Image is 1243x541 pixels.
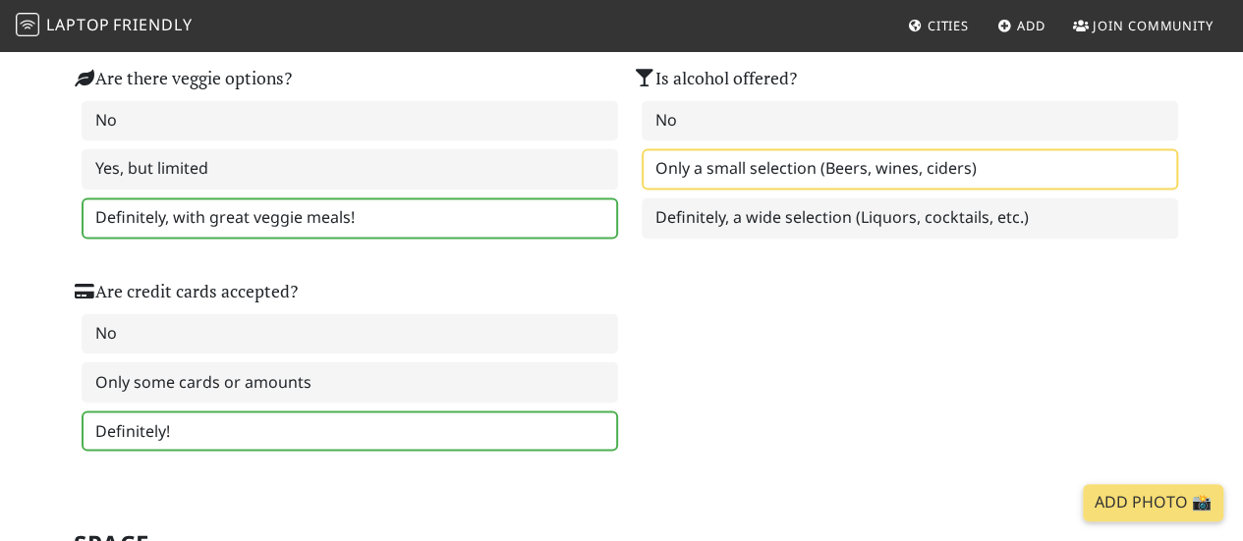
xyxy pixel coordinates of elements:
label: Are there veggie options? [74,65,292,92]
label: Only some cards or amounts [82,361,618,403]
label: Only a small selection (Beers, wines, ciders) [642,148,1178,189]
span: Join Community [1093,17,1214,34]
a: Cities [900,8,977,43]
label: Definitely, with great veggie meals! [82,197,618,239]
label: Are credit cards accepted? [74,278,298,305]
img: LaptopFriendly [16,13,39,36]
span: Cities [928,17,969,34]
a: LaptopFriendly LaptopFriendly [16,9,193,43]
label: Is alcohol offered? [634,65,797,92]
label: Definitely, a wide selection (Liquors, cocktails, etc.) [642,197,1178,239]
label: Definitely! [82,410,618,452]
label: Yes, but limited [82,148,618,189]
label: No [82,100,618,141]
a: Add [989,8,1053,43]
span: Friendly [113,14,192,35]
a: Join Community [1065,8,1221,43]
span: Add [1017,17,1045,34]
label: No [82,313,618,354]
span: Laptop [46,14,110,35]
label: No [642,100,1178,141]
